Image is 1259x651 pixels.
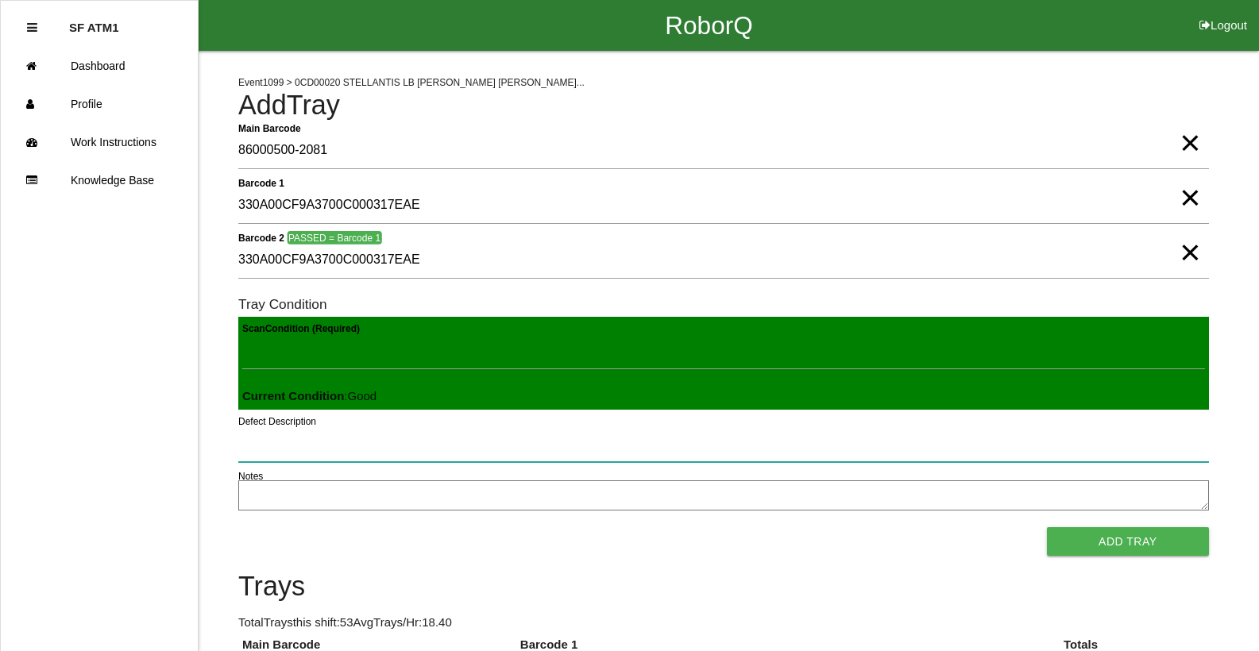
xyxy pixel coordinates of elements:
label: Notes [238,469,263,483]
b: Barcode 2 [238,232,284,243]
span: Event 1099 > 0CD00020 STELLANTIS LB [PERSON_NAME] [PERSON_NAME]... [238,77,585,88]
b: Main Barcode [238,122,301,133]
b: Current Condition [242,389,344,403]
b: Barcode 1 [238,177,284,188]
div: Close [27,9,37,47]
span: Clear Input [1180,221,1200,252]
p: Total Trays this shift: 53 Avg Trays /Hr: 18.40 [238,614,1209,632]
b: Scan Condition (Required) [242,323,360,334]
h4: Add Tray [238,91,1209,121]
a: Profile [1,85,198,123]
h6: Tray Condition [238,297,1209,312]
a: Dashboard [1,47,198,85]
input: Required [238,133,1209,169]
span: Clear Input [1180,111,1200,143]
span: Clear Input [1180,166,1200,198]
span: PASSED = Barcode 1 [287,231,381,245]
a: Work Instructions [1,123,198,161]
p: SF ATM1 [69,9,119,34]
h4: Trays [238,572,1209,602]
span: : Good [242,389,377,403]
a: Knowledge Base [1,161,198,199]
label: Defect Description [238,414,316,429]
button: Add Tray [1047,527,1209,556]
